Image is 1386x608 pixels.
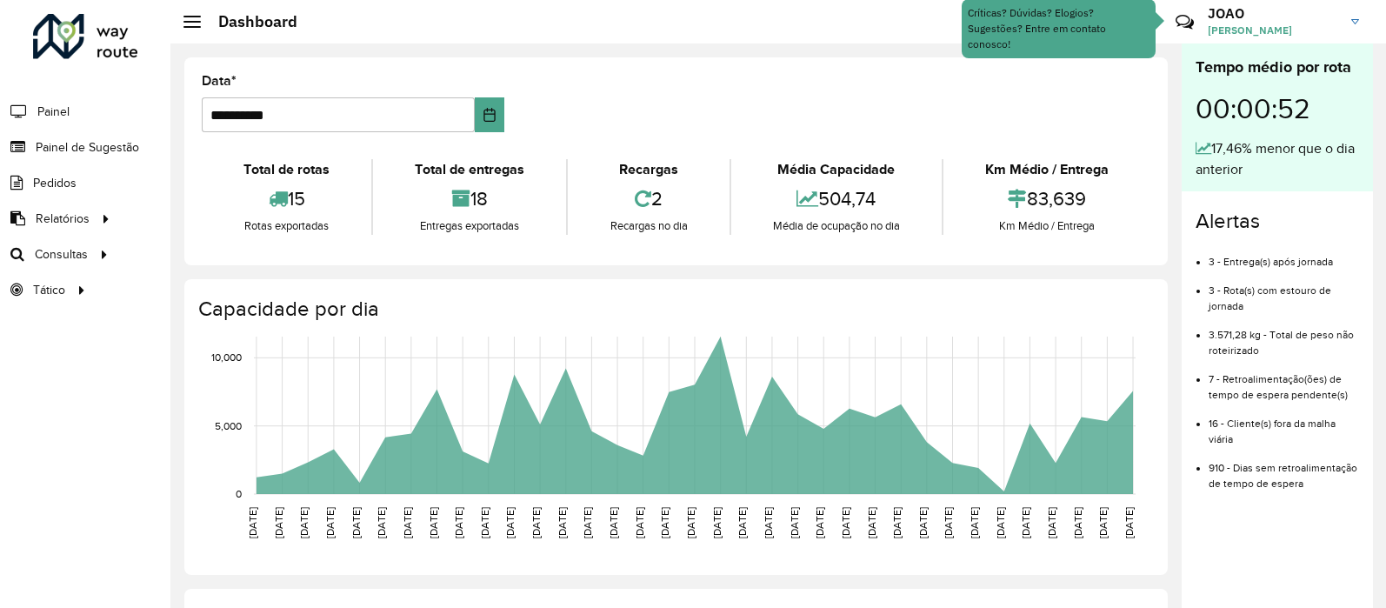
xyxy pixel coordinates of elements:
text: [DATE] [376,507,387,538]
div: 00:00:52 [1196,79,1359,138]
button: Choose Date [475,97,504,132]
text: [DATE] [685,507,696,538]
text: [DATE] [917,507,929,538]
li: 910 - Dias sem retroalimentação de tempo de espera [1209,447,1359,491]
div: 17,46% menor que o dia anterior [1196,138,1359,180]
text: [DATE] [273,507,284,538]
text: [DATE] [943,507,954,538]
li: 3.571,28 kg - Total de peso não roteirizado [1209,314,1359,358]
text: [DATE] [969,507,980,538]
text: 10,000 [211,351,242,363]
span: Painel [37,103,70,121]
text: 5,000 [215,420,242,431]
text: [DATE] [402,507,413,538]
text: [DATE] [453,507,464,538]
text: [DATE] [556,507,568,538]
text: [DATE] [789,507,800,538]
text: [DATE] [247,507,258,538]
div: Recargas no dia [572,217,724,235]
text: [DATE] [582,507,593,538]
text: [DATE] [324,507,336,538]
h3: JOAO [1208,5,1338,22]
span: Pedidos [33,174,77,192]
span: Tático [33,281,65,299]
div: 504,74 [736,180,937,217]
div: Km Médio / Entrega [948,217,1146,235]
div: 18 [377,180,562,217]
span: Painel de Sugestão [36,138,139,157]
text: [DATE] [350,507,362,538]
div: Tempo médio por rota [1196,56,1359,79]
text: [DATE] [428,507,439,538]
div: Entregas exportadas [377,217,562,235]
div: Recargas [572,159,724,180]
text: [DATE] [711,507,723,538]
text: [DATE] [634,507,645,538]
text: [DATE] [1046,507,1057,538]
text: [DATE] [814,507,825,538]
li: 16 - Cliente(s) fora da malha viária [1209,403,1359,447]
text: [DATE] [1123,507,1135,538]
text: [DATE] [866,507,877,538]
li: 3 - Entrega(s) após jornada [1209,241,1359,270]
div: 83,639 [948,180,1146,217]
div: Média Capacidade [736,159,937,180]
text: [DATE] [891,507,903,538]
label: Data [202,70,237,91]
text: [DATE] [1072,507,1083,538]
text: [DATE] [298,507,310,538]
h2: Dashboard [201,12,297,31]
text: [DATE] [479,507,490,538]
li: 7 - Retroalimentação(ões) de tempo de espera pendente(s) [1209,358,1359,403]
text: [DATE] [608,507,619,538]
text: 0 [236,488,242,499]
span: Consultas [35,245,88,264]
span: [PERSON_NAME] [1208,23,1338,38]
text: [DATE] [736,507,748,538]
text: [DATE] [1097,507,1109,538]
text: [DATE] [840,507,851,538]
div: Total de entregas [377,159,562,180]
text: [DATE] [504,507,516,538]
div: Média de ocupação no dia [736,217,937,235]
a: Contato Rápido [1166,3,1203,41]
h4: Capacidade por dia [198,297,1150,322]
text: [DATE] [530,507,542,538]
h4: Alertas [1196,209,1359,234]
div: Total de rotas [206,159,367,180]
span: Relatórios [36,210,90,228]
text: [DATE] [659,507,670,538]
text: [DATE] [1020,507,1031,538]
div: 15 [206,180,367,217]
div: Km Médio / Entrega [948,159,1146,180]
li: 3 - Rota(s) com estouro de jornada [1209,270,1359,314]
text: [DATE] [995,507,1006,538]
div: 2 [572,180,724,217]
div: Rotas exportadas [206,217,367,235]
text: [DATE] [763,507,774,538]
